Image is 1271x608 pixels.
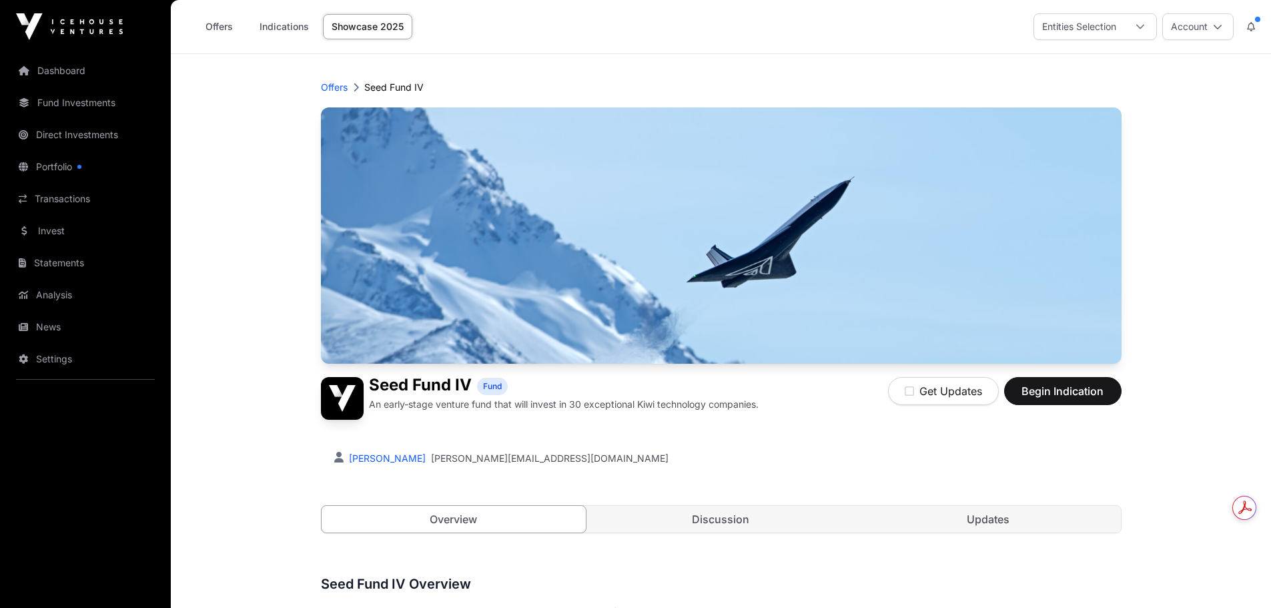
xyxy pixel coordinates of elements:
[11,56,160,85] a: Dashboard
[431,452,669,465] a: [PERSON_NAME][EMAIL_ADDRESS][DOMAIN_NAME]
[1204,544,1271,608] iframe: Chat Widget
[1162,13,1234,40] button: Account
[321,377,364,420] img: Seed Fund IV
[321,81,348,94] a: Offers
[588,506,853,533] a: Discussion
[16,13,123,40] img: Icehouse Ventures Logo
[364,81,424,94] p: Seed Fund IV
[251,14,318,39] a: Indications
[1004,390,1122,404] a: Begin Indication
[321,505,587,533] a: Overview
[11,248,160,278] a: Statements
[11,312,160,342] a: News
[11,120,160,149] a: Direct Investments
[483,381,502,392] span: Fund
[888,377,999,405] button: Get Updates
[856,506,1121,533] a: Updates
[11,280,160,310] a: Analysis
[1021,383,1105,399] span: Begin Indication
[11,184,160,214] a: Transactions
[369,377,472,395] h1: Seed Fund IV
[1034,14,1124,39] div: Entities Selection
[11,88,160,117] a: Fund Investments
[192,14,246,39] a: Offers
[369,398,759,411] p: An early-stage venture fund that will invest in 30 exceptional Kiwi technology companies.
[323,14,412,39] a: Showcase 2025
[322,506,1121,533] nav: Tabs
[321,107,1122,364] img: Seed Fund IV
[11,344,160,374] a: Settings
[346,452,426,464] a: [PERSON_NAME]
[11,152,160,182] a: Portfolio
[1004,377,1122,405] button: Begin Indication
[11,216,160,246] a: Invest
[321,573,1122,595] h3: Seed Fund IV Overview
